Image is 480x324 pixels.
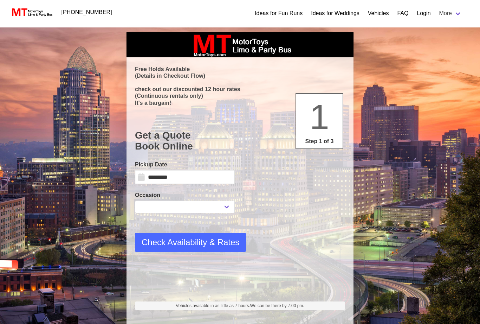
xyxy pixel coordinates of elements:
button: Check Availability & Rates [135,233,246,252]
h1: Get a Quote Book Online [135,130,345,152]
p: Free Holds Available [135,66,345,72]
a: Ideas for Fun Runs [255,9,303,18]
a: More [435,6,466,20]
p: (Continuous rentals only) [135,93,345,99]
a: [PHONE_NUMBER] [57,5,116,19]
label: Pickup Date [135,160,235,169]
a: Ideas for Weddings [311,9,359,18]
p: It's a bargain! [135,100,345,106]
a: Vehicles [368,9,389,18]
p: (Details in Checkout Flow) [135,72,345,79]
span: Check Availability & Rates [142,236,239,249]
span: Vehicles available in as little as 7 hours. [176,303,304,309]
img: MotorToys Logo [10,7,53,17]
a: FAQ [397,9,408,18]
a: Login [417,9,430,18]
img: box_logo_brand.jpeg [187,32,293,57]
span: We can be there by 7:00 pm. [250,303,304,308]
span: 1 [310,97,329,136]
p: Step 1 of 3 [299,137,340,146]
p: check out our discounted 12 hour rates [135,86,345,93]
label: Occasion [135,191,235,199]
